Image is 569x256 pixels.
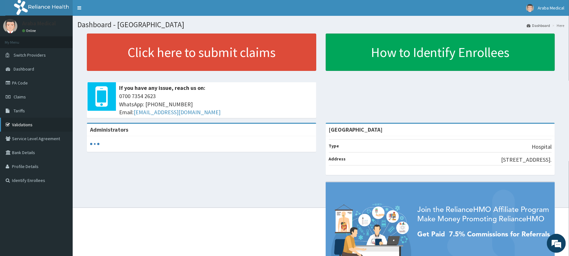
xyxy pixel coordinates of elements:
[87,34,316,71] a: Click here to submit claims
[90,126,128,133] b: Administrators
[329,156,346,162] b: Address
[526,4,534,12] img: User Image
[329,143,339,149] b: Type
[14,94,26,100] span: Claims
[3,19,17,33] img: User Image
[90,139,100,149] svg: audio-loading
[119,92,313,116] span: 0700 7354 2623 WhatsApp: [PHONE_NUMBER] Email:
[326,34,555,71] a: How to Identify Enrollees
[119,84,205,91] b: If you have any issue, reach us on:
[14,52,46,58] span: Switch Providers
[77,21,564,29] h1: Dashboard - [GEOGRAPHIC_DATA]
[22,28,37,33] a: Online
[14,66,34,72] span: Dashboard
[527,23,550,28] a: Dashboard
[134,109,221,116] a: [EMAIL_ADDRESS][DOMAIN_NAME]
[329,126,383,133] strong: [GEOGRAPHIC_DATA]
[532,143,552,151] p: Hospital
[14,108,25,114] span: Tariffs
[538,5,564,11] span: Araba Medical
[22,21,56,26] p: Araba Medical
[501,156,552,164] p: [STREET_ADDRESS].
[551,23,564,28] li: Here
